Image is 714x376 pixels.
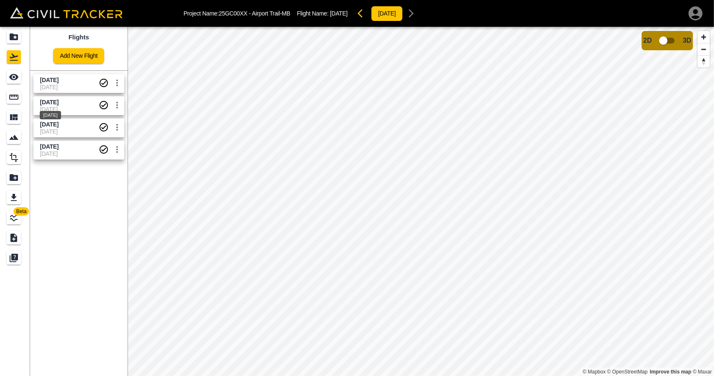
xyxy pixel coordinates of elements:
[607,369,648,375] a: OpenStreetMap
[297,10,348,17] p: Flight Name:
[371,6,403,21] button: [DATE]
[10,7,123,19] img: Civil Tracker
[184,10,290,17] p: Project Name: 25GC00XX - Airport Trail-MB
[40,111,61,119] div: [DATE]
[698,43,710,55] button: Zoom out
[128,27,714,376] canvas: Map
[698,31,710,43] button: Zoom in
[698,55,710,67] button: Reset bearing to north
[643,37,652,44] span: 2D
[330,10,348,17] span: [DATE]
[583,369,606,375] a: Mapbox
[693,369,712,375] a: Maxar
[650,369,691,375] a: Map feedback
[683,37,691,44] span: 3D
